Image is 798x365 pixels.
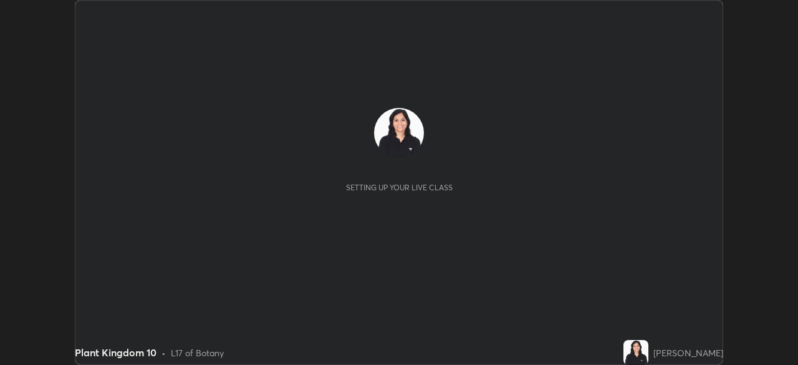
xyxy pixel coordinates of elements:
[171,346,224,359] div: L17 of Botany
[75,345,156,360] div: Plant Kingdom 10
[623,340,648,365] img: a504949d96944ad79a7d84c32bb092ae.jpg
[346,183,453,192] div: Setting up your live class
[374,108,424,158] img: a504949d96944ad79a7d84c32bb092ae.jpg
[653,346,723,359] div: [PERSON_NAME]
[161,346,166,359] div: •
